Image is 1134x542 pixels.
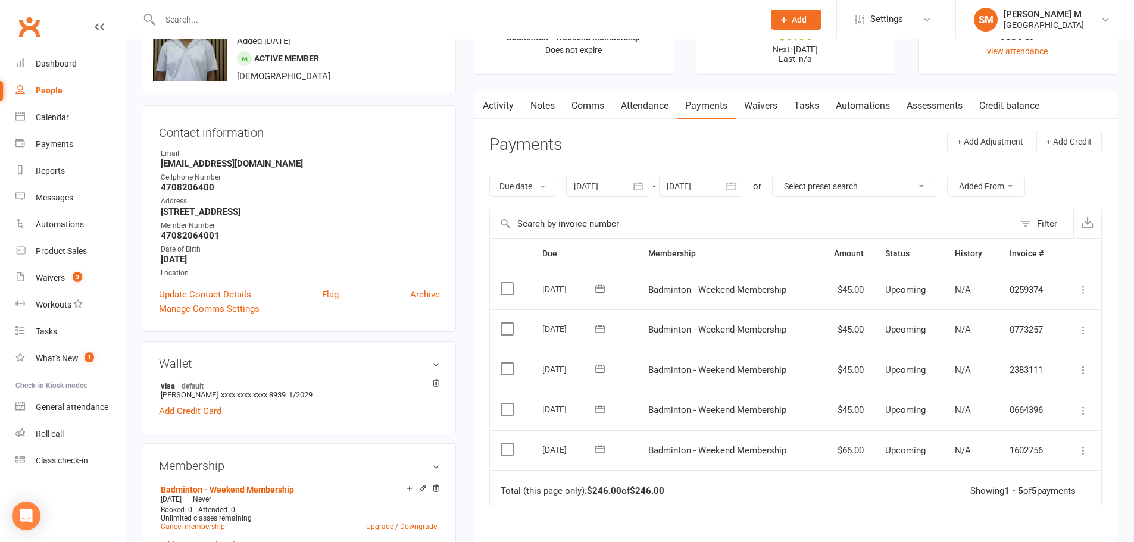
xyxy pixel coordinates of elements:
[15,447,126,474] a: Class kiosk mode
[955,405,971,415] span: N/A
[545,45,602,55] span: Does not expire
[36,112,69,122] div: Calendar
[158,494,440,504] div: —
[36,193,73,202] div: Messages
[161,148,440,159] div: Email
[254,54,319,63] span: Active member
[648,284,786,295] span: Badminton - Weekend Membership
[827,92,898,120] a: Automations
[36,273,65,283] div: Waivers
[885,365,926,375] span: Upcoming
[786,92,827,120] a: Tasks
[648,405,786,415] span: Badminton - Weekend Membership
[999,270,1061,310] td: 0259374
[159,121,440,139] h3: Contact information
[522,92,563,120] a: Notes
[15,184,126,211] a: Messages
[36,220,84,229] div: Automations
[817,390,874,430] td: $45.00
[12,502,40,530] div: Open Intercom Messenger
[178,381,207,390] span: default
[161,506,192,514] span: Booked: 0
[161,158,440,169] strong: [EMAIL_ADDRESS][DOMAIN_NAME]
[999,309,1061,350] td: 0773257
[898,92,971,120] a: Assessments
[15,211,126,238] a: Automations
[955,445,971,456] span: N/A
[955,284,971,295] span: N/A
[36,59,77,68] div: Dashboard
[1004,9,1084,20] div: [PERSON_NAME] M
[999,350,1061,390] td: 2383111
[36,327,57,336] div: Tasks
[15,131,126,158] a: Payments
[15,394,126,421] a: General attendance kiosk mode
[955,365,971,375] span: N/A
[159,302,260,316] a: Manage Comms Settings
[542,319,597,338] div: [DATE]
[929,29,1106,42] div: Never
[974,8,998,32] div: SM
[736,92,786,120] a: Waivers
[161,485,294,494] a: Badminton - Weekend Membership
[410,287,440,302] a: Archive
[15,292,126,318] a: Workouts
[193,495,211,503] span: Never
[630,485,664,496] strong: $246.00
[161,182,440,193] strong: 4708206400
[159,459,440,472] h3: Membership
[542,280,597,298] div: [DATE]
[161,514,252,522] span: Unlimited classes remaining
[1014,209,1073,238] button: Filter
[36,429,64,438] div: Roll call
[198,506,235,514] span: Attended: 0
[817,309,874,350] td: $45.00
[999,390,1061,430] td: 0664396
[221,390,286,399] span: xxxx xxxx xxxx 8939
[157,11,755,28] input: Search...
[489,176,555,197] button: Due date
[542,400,597,418] div: [DATE]
[36,166,65,176] div: Reports
[817,350,874,390] td: $45.00
[15,421,126,447] a: Roll call
[36,353,79,363] div: What's New
[587,485,621,496] strong: $246.00
[947,131,1033,152] button: + Add Adjustment
[971,92,1048,120] a: Credit balance
[885,324,926,335] span: Upcoming
[36,402,108,412] div: General attendance
[161,206,440,217] strong: [STREET_ADDRESS]
[638,239,817,269] th: Membership
[501,486,664,496] div: Total (this page only): of
[753,179,761,193] div: or
[1037,217,1057,231] div: Filter
[85,352,94,362] span: 1
[73,272,82,282] span: 3
[870,6,903,33] span: Settings
[15,265,126,292] a: Waivers 3
[648,445,786,456] span: Badminton - Weekend Membership
[153,7,227,81] img: image1757854570.png
[161,268,440,279] div: Location
[987,46,1048,56] a: view attendance
[999,430,1061,471] td: 1602756
[15,238,126,265] a: Product Sales
[237,71,330,82] span: [DEMOGRAPHIC_DATA]
[542,360,597,378] div: [DATE]
[648,365,786,375] span: Badminton - Weekend Membership
[771,10,821,30] button: Add
[792,15,807,24] span: Add
[563,92,613,120] a: Comms
[161,230,440,241] strong: 47082064001
[289,390,313,399] span: 1/2029
[944,239,999,269] th: History
[1004,20,1084,30] div: [GEOGRAPHIC_DATA]
[36,86,63,95] div: People
[947,176,1025,197] button: Added From
[648,324,786,335] span: Badminton - Weekend Membership
[970,486,1076,496] div: Showing of payments
[366,522,437,531] a: Upgrade / Downgrade
[542,440,597,459] div: [DATE]
[613,92,677,120] a: Attendance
